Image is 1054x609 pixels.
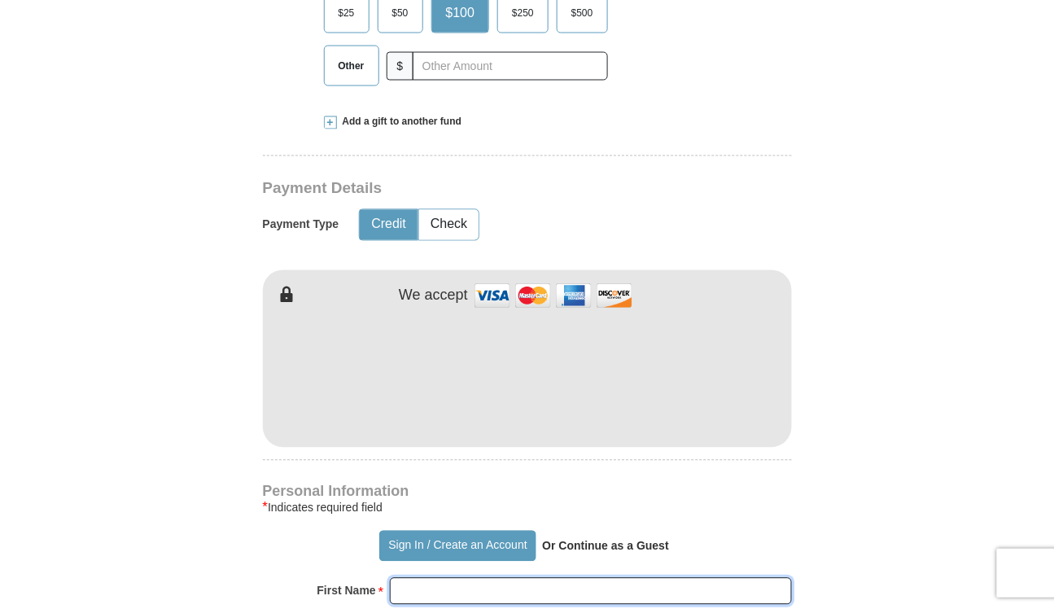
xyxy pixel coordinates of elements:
button: Sign In / Create an Account [379,531,536,562]
h5: Payment Type [263,218,339,232]
h3: Payment Details [263,180,678,199]
span: Add a gift to another fund [337,116,462,129]
button: Credit [360,210,418,240]
span: $ [387,52,414,81]
span: $500 [563,1,601,25]
input: Other Amount [413,52,607,81]
strong: First Name [317,580,376,602]
img: credit cards accepted [472,278,635,313]
button: Check [419,210,479,240]
div: Indicates required field [263,498,792,518]
span: $250 [504,1,542,25]
span: $100 [438,1,483,25]
span: Other [330,54,373,78]
strong: Or Continue as a Guest [542,540,669,553]
span: $50 [384,1,417,25]
span: $25 [330,1,363,25]
h4: We accept [399,287,468,305]
h4: Personal Information [263,485,792,498]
